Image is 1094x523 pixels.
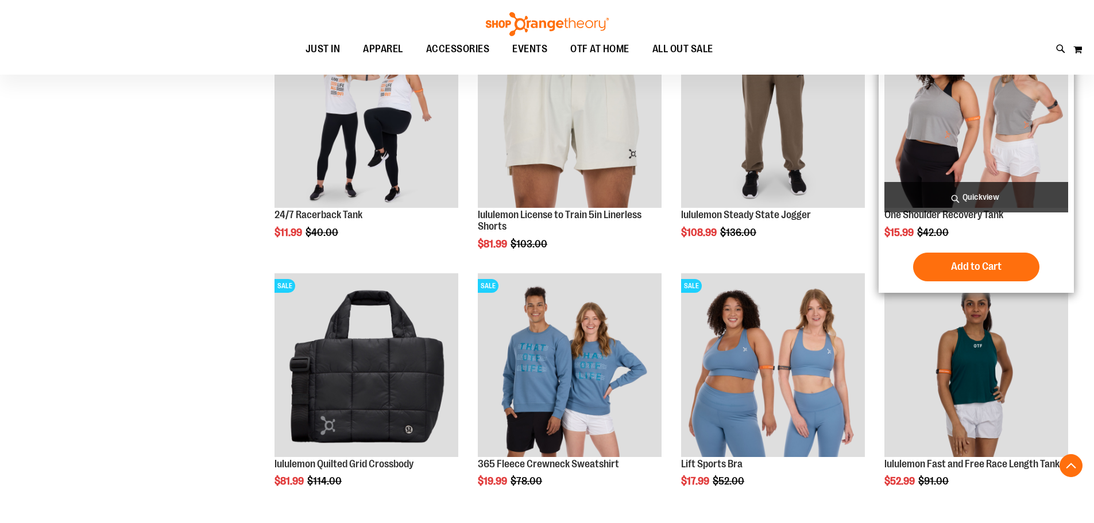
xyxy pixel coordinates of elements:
[472,18,667,278] div: product
[951,260,1002,273] span: Add to Cart
[306,36,341,62] span: JUST IN
[484,12,610,36] img: Shop Orangetheory
[363,36,403,62] span: APPAREL
[884,24,1068,210] a: Main view of One Shoulder Recovery TankSALE
[713,475,746,487] span: $52.00
[675,18,871,268] div: product
[478,24,662,210] a: lululemon License to Train 5in Linerless ShortsSALE
[275,475,306,487] span: $81.99
[879,18,1074,293] div: product
[472,268,667,517] div: product
[426,36,490,62] span: ACCESSORIES
[478,273,662,459] a: 365 Fleece Crewneck SweatshirtSALE
[681,475,711,487] span: $17.99
[1060,454,1083,477] button: Back To Top
[681,24,865,210] a: lululemon Steady State JoggerSALE
[511,475,544,487] span: $78.00
[884,182,1068,212] a: Quickview
[681,227,718,238] span: $108.99
[681,279,702,293] span: SALE
[269,18,464,268] div: product
[275,24,458,208] img: 24/7 Racerback Tank
[307,475,343,487] span: $114.00
[720,227,758,238] span: $136.00
[675,268,871,517] div: product
[918,475,950,487] span: $91.00
[913,253,1039,281] button: Add to Cart
[478,24,662,208] img: lululemon License to Train 5in Linerless Shorts
[478,458,619,470] a: 365 Fleece Crewneck Sweatshirt
[306,227,340,238] span: $40.00
[275,279,295,293] span: SALE
[478,209,641,232] a: lululemon License to Train 5in Linerless Shorts
[478,279,498,293] span: SALE
[275,227,304,238] span: $11.99
[570,36,629,62] span: OTF AT HOME
[917,227,950,238] span: $42.00
[884,227,915,238] span: $15.99
[269,268,464,517] div: product
[681,209,811,220] a: lululemon Steady State Jogger
[884,273,1068,459] a: Main view of 2024 August lululemon Fast and Free Race Length TankSALE
[884,273,1068,457] img: Main view of 2024 August lululemon Fast and Free Race Length Tank
[478,238,509,250] span: $81.99
[275,273,458,457] img: lululemon Quilted Grid Crossbody
[478,273,662,457] img: 365 Fleece Crewneck Sweatshirt
[681,273,865,457] img: Main of 2024 Covention Lift Sports Bra
[681,24,865,208] img: lululemon Steady State Jogger
[884,24,1068,208] img: Main view of One Shoulder Recovery Tank
[884,209,1003,220] a: One Shoulder Recovery Tank
[275,24,458,210] a: 24/7 Racerback TankSALE
[512,36,547,62] span: EVENTS
[681,273,865,459] a: Main of 2024 Covention Lift Sports BraSALE
[511,238,549,250] span: $103.00
[681,458,743,470] a: Lift Sports Bra
[275,458,413,470] a: lululemon Quilted Grid Crossbody
[275,209,362,220] a: 24/7 Racerback Tank
[275,273,458,459] a: lululemon Quilted Grid CrossbodySALE
[652,36,713,62] span: ALL OUT SALE
[478,475,509,487] span: $19.99
[879,268,1074,517] div: product
[884,458,1060,470] a: lululemon Fast and Free Race Length Tank
[884,475,917,487] span: $52.99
